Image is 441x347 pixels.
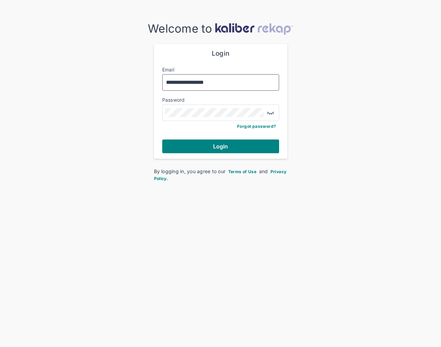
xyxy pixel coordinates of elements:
[154,168,287,181] a: Privacy Policy.
[237,124,276,129] a: Forgot password?
[213,143,228,150] span: Login
[162,139,279,153] button: Login
[215,23,293,35] img: kaliber-logo
[154,169,287,181] span: Privacy Policy.
[227,168,258,174] a: Terms of Use
[162,67,174,72] label: Email
[162,49,279,58] div: Login
[162,97,185,103] label: Password
[266,109,275,117] img: eye-closed.fa43b6e4.svg
[228,169,257,174] span: Terms of Use
[154,168,287,182] div: By logging in, you agree to our and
